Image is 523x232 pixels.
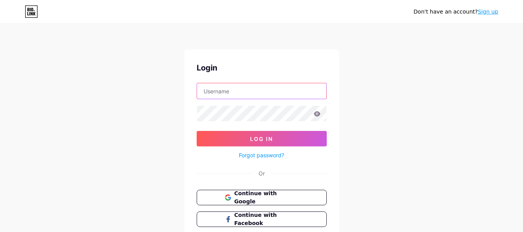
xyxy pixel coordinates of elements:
button: Continue with Google [197,190,327,205]
a: Sign up [478,9,498,15]
div: Don't have an account? [413,8,498,16]
span: Log In [250,136,273,142]
a: Forgot password? [239,151,284,159]
div: Login [197,62,327,74]
input: Username [197,83,326,99]
span: Continue with Facebook [234,211,298,227]
span: Continue with Google [234,189,298,206]
button: Continue with Facebook [197,211,327,227]
button: Log In [197,131,327,146]
div: Or [259,169,265,177]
